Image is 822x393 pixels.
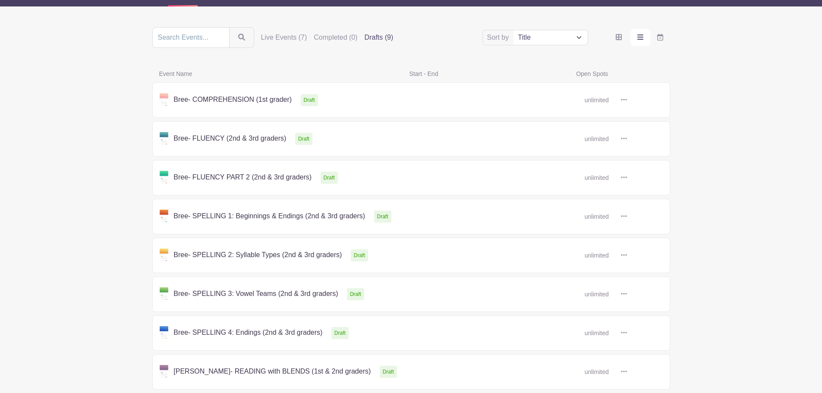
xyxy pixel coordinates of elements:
input: Search Events... [152,27,230,48]
span: Event Name [154,69,404,79]
div: filters [261,32,394,43]
div: order and view [609,29,670,46]
label: Live Events (7) [261,32,307,43]
span: Start - End [404,69,571,79]
label: Drafts (9) [365,32,394,43]
label: Sort by [487,32,512,43]
label: Completed (0) [314,32,357,43]
span: Open Spots [571,69,654,79]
